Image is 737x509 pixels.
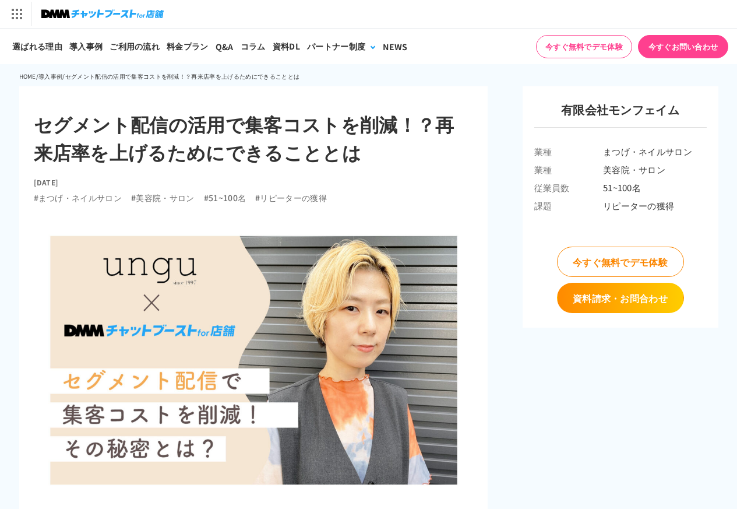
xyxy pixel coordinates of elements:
[255,192,327,204] li: #リピーターの獲得
[603,199,707,212] span: リピーターの獲得
[38,72,62,80] a: 導入事例
[9,29,66,64] a: 選ばれる理由
[204,192,246,204] li: #51~100名
[2,2,31,26] img: サービス
[557,247,684,277] a: 今すぐ無料でデモ体験
[66,29,106,64] a: 導入事例
[557,283,684,313] a: 資料請求・お問合わせ
[34,110,473,166] h1: セグメント配信の活用で集客コストを削減！？再来店率を上げるためにできることとは
[603,181,707,194] span: 51~100名
[237,29,269,64] a: コラム
[534,101,707,128] h3: 有限会社モンフェイム
[536,35,632,58] a: 今すぐ無料でデモ体験
[19,72,36,80] a: HOME
[603,163,707,175] span: 美容院・サロン
[36,69,38,83] li: /
[534,181,603,194] span: 従業員数
[34,192,122,204] li: #まつげ・ネイルサロン
[534,145,603,157] span: 業種
[307,40,365,52] div: パートナー制度
[131,192,195,204] li: #美容院・サロン
[62,69,65,83] li: /
[106,29,163,64] a: ご利用の流れ
[34,177,59,187] time: [DATE]
[34,213,473,507] img: ungu様のインタビュー記事
[534,199,603,212] span: 課題
[534,163,603,175] span: 業種
[379,29,411,64] a: NEWS
[638,35,728,58] a: 今すぐお問い合わせ
[65,69,299,83] li: セグメント配信の活用で集客コストを削減！？再来店率を上げるためにできることとは
[212,29,237,64] a: Q&A
[269,29,304,64] a: 資料DL
[603,145,707,157] span: まつげ・ネイルサロン
[163,29,212,64] a: 料金プラン
[41,6,164,22] img: チャットブーストfor店舗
